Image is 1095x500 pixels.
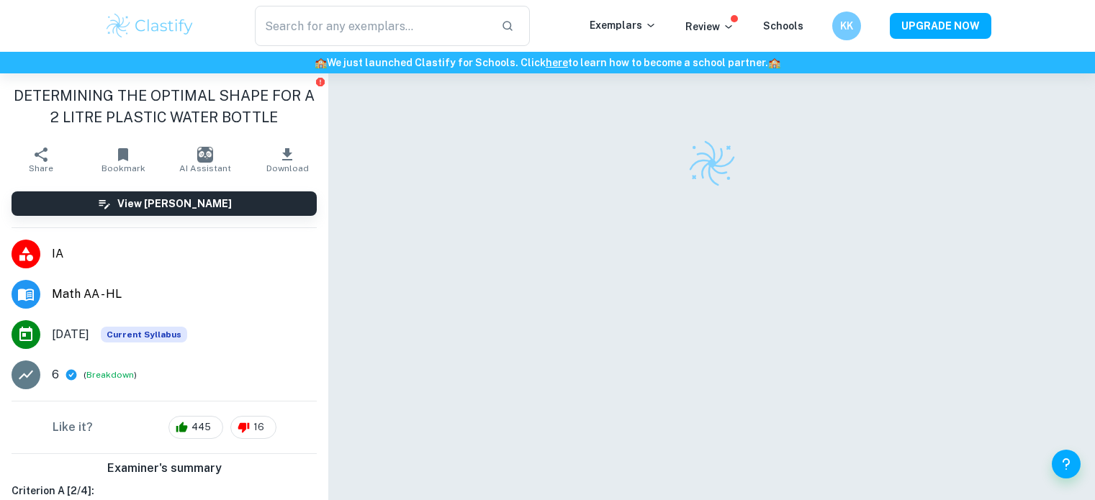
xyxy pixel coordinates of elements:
h6: View [PERSON_NAME] [117,196,232,212]
img: AI Assistant [197,147,213,163]
span: Bookmark [102,163,145,173]
span: Current Syllabus [101,327,187,342]
img: Clastify logo [104,12,196,40]
h6: Like it? [53,419,93,436]
a: here [546,57,568,68]
a: Schools [763,20,803,32]
img: Clastify logo [687,138,737,188]
p: Review [685,19,734,35]
span: 🏫 [315,57,327,68]
span: IA [52,245,317,263]
h6: We just launched Clastify for Schools. Click to learn how to become a school partner. [3,55,1092,71]
button: Download [246,140,328,180]
h6: Criterion A [ 2 / 4 ]: [12,483,317,499]
span: 445 [184,420,219,435]
button: Report issue [315,76,325,87]
span: Math AA - HL [52,286,317,303]
button: Help and Feedback [1052,450,1081,478]
h6: Examiner's summary [6,460,323,477]
div: This exemplar is based on the current syllabus. Feel free to refer to it for inspiration/ideas wh... [101,327,187,342]
input: Search for any exemplars... [255,6,490,46]
p: 6 [52,366,59,383]
h1: DETERMINING THE OPTIMAL SHAPE FOR A 2 LITRE PLASTIC WATER BOTTLE [12,85,317,128]
button: KK [832,12,861,40]
span: Download [266,163,309,173]
button: UPGRADE NOW [890,13,991,39]
button: AI Assistant [164,140,246,180]
div: 445 [168,416,223,439]
button: Breakdown [86,368,134,381]
div: 16 [230,416,276,439]
p: Exemplars [590,17,657,33]
span: ( ) [84,368,137,382]
h6: KK [838,18,855,34]
button: View [PERSON_NAME] [12,191,317,216]
span: AI Assistant [179,163,231,173]
button: Bookmark [82,140,164,180]
span: 🏫 [768,57,780,68]
span: Share [29,163,53,173]
span: 16 [245,420,272,435]
span: [DATE] [52,326,89,343]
